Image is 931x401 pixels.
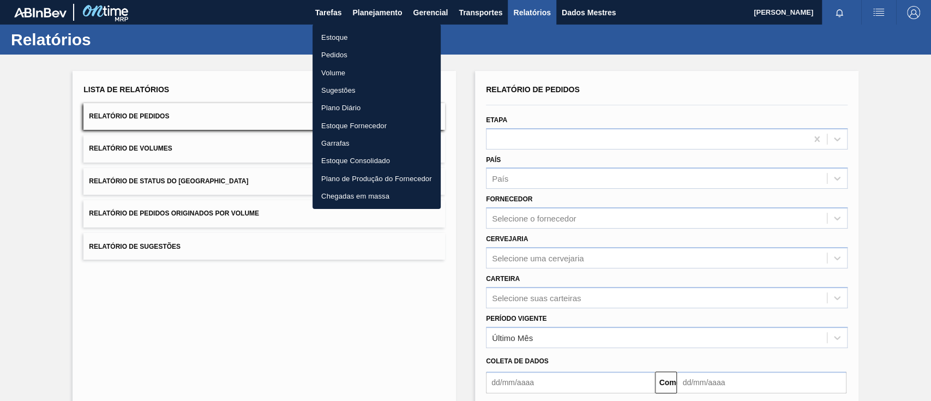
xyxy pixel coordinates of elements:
[313,170,441,187] a: Plano de Produção do Fornecedor
[313,64,441,81] a: Volume
[321,192,389,200] font: Chegadas em massa
[313,134,441,152] a: Garrafas
[321,33,348,41] font: Estoque
[313,28,441,46] a: Estoque
[313,117,441,134] a: Estoque Fornecedor
[321,139,350,147] font: Garrafas
[321,104,361,112] font: Plano Diário
[313,81,441,99] a: Sugestões
[313,152,441,169] a: Estoque Consolidado
[321,174,432,182] font: Plano de Produção do Fornecedor
[313,187,441,205] a: Chegadas em massa
[321,121,387,129] font: Estoque Fornecedor
[321,157,390,165] font: Estoque Consolidado
[321,51,347,59] font: Pedidos
[313,99,441,116] a: Plano Diário
[321,68,345,76] font: Volume
[313,46,441,63] a: Pedidos
[321,86,356,94] font: Sugestões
